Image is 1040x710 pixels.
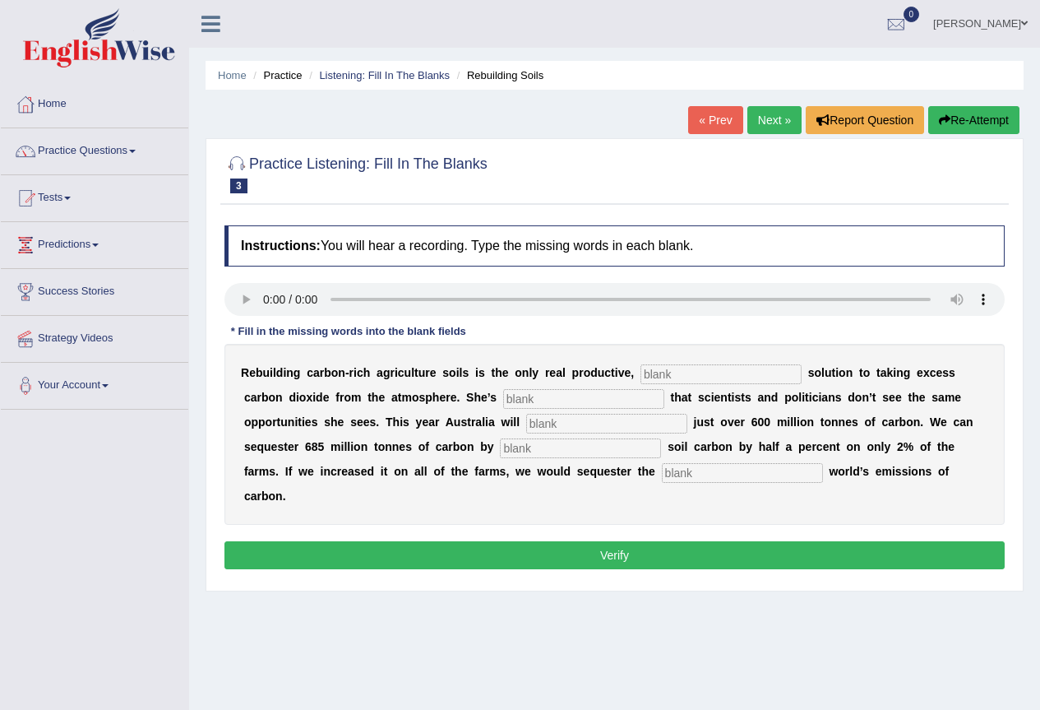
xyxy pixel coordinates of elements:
[471,415,475,429] b: r
[859,366,863,379] b: t
[312,415,318,429] b: s
[401,391,411,404] b: m
[500,439,661,458] input: blank
[904,366,911,379] b: g
[882,415,889,429] b: c
[230,179,247,193] span: 3
[289,391,296,404] b: d
[784,391,792,404] b: p
[430,366,437,379] b: e
[241,366,249,379] b: R
[264,440,271,453] b: u
[923,366,930,379] b: x
[835,391,842,404] b: s
[945,391,954,404] b: m
[871,415,876,429] b: f
[908,391,912,404] b: t
[370,415,377,429] b: s
[893,366,896,379] b: i
[331,366,339,379] b: o
[399,440,405,453] b: e
[688,391,692,404] b: t
[820,415,825,429] b: t
[931,391,938,404] b: s
[790,415,793,429] b: l
[806,106,924,134] button: Report Question
[404,366,412,379] b: u
[312,391,316,404] b: i
[618,366,625,379] b: v
[277,440,284,453] b: s
[320,366,324,379] b: r
[865,415,872,429] b: o
[966,415,973,429] b: n
[1,363,188,404] a: Your Account
[347,440,350,453] b: l
[740,415,744,429] b: r
[714,391,721,404] b: e
[882,391,889,404] b: s
[821,366,825,379] b: l
[697,415,705,429] b: u
[403,415,409,429] b: s
[797,415,800,429] b: i
[490,391,497,404] b: s
[251,415,258,429] b: p
[631,366,634,379] b: ,
[241,239,321,253] b: Instructions:
[757,391,764,404] b: a
[954,415,960,429] b: c
[338,415,344,429] b: e
[318,440,325,453] b: 5
[374,440,378,453] b: t
[323,391,330,404] b: e
[936,366,942,379] b: e
[345,366,349,379] b: -
[439,391,446,404] b: e
[256,366,263,379] b: b
[863,366,871,379] b: o
[298,415,302,429] b: t
[1,128,188,169] a: Practice Questions
[262,366,270,379] b: u
[906,415,913,429] b: o
[1,222,188,263] a: Predictions
[825,366,832,379] b: u
[249,67,302,83] li: Practice
[1,316,188,357] a: Strategy Videos
[845,415,852,429] b: e
[954,391,961,404] b: e
[807,415,814,429] b: n
[894,415,899,429] b: r
[674,391,682,404] b: h
[912,391,919,404] b: h
[502,366,509,379] b: e
[302,415,305,429] b: i
[428,415,435,429] b: a
[344,391,351,404] b: o
[307,366,313,379] b: c
[848,391,855,404] b: d
[532,366,538,379] b: y
[889,391,895,404] b: e
[425,440,429,453] b: f
[270,366,273,379] b: i
[949,366,955,379] b: s
[688,106,742,134] a: « Prev
[862,391,869,404] b: n
[474,391,481,404] b: h
[1,81,188,123] a: Home
[451,391,457,404] b: e
[886,366,893,379] b: k
[367,391,372,404] b: t
[363,415,370,429] b: e
[872,391,876,404] b: t
[224,225,1005,267] h4: You will hear a recording. Type the missing words in each blank.
[286,366,294,379] b: n
[904,7,920,22] span: 0
[244,391,251,404] b: c
[324,366,331,379] b: b
[711,391,714,404] b: i
[815,366,822,379] b: o
[881,366,887,379] b: a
